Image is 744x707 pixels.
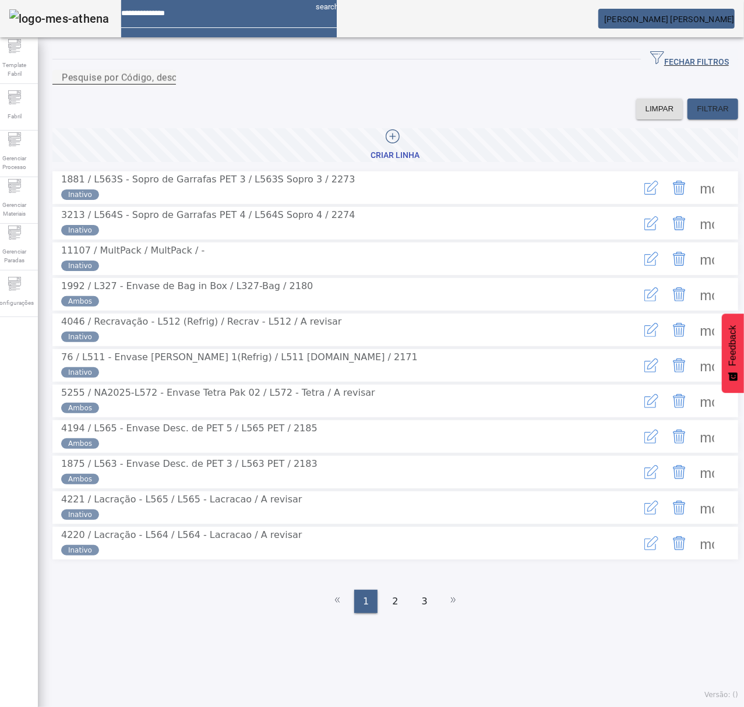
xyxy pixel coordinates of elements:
[9,9,110,28] img: logo-mes-athena
[604,15,735,24] span: [PERSON_NAME] [PERSON_NAME]
[665,529,693,557] button: Delete
[693,529,721,557] button: Mais
[697,103,729,115] span: FILTRAR
[422,595,428,608] span: 3
[641,49,738,70] button: FECHAR FILTROS
[68,225,92,235] span: Inativo
[68,509,92,520] span: Inativo
[665,316,693,344] button: Delete
[68,403,92,413] span: Ambos
[68,474,92,484] span: Ambos
[68,189,92,200] span: Inativo
[693,387,721,415] button: Mais
[646,103,674,115] span: LIMPAR
[665,387,693,415] button: Delete
[665,351,693,379] button: Delete
[68,545,92,555] span: Inativo
[61,174,355,185] span: 1881 / L563S - Sopro de Garrafas PET 3 / L563S Sopro 3 / 2273
[665,174,693,202] button: Delete
[4,108,25,124] span: Fabril
[693,280,721,308] button: Mais
[61,245,204,256] span: 11107 / MultPack / MultPack / -
[665,423,693,451] button: Delete
[636,99,683,119] button: LIMPAR
[61,351,418,363] span: 76 / L511 - Envase [PERSON_NAME] 1(Refrig) / L511 [DOMAIN_NAME] / 2171
[665,209,693,237] button: Delete
[62,72,371,83] mat-label: Pesquise por Código, descrição, descrição abreviada ou descrição SAP
[68,332,92,342] span: Inativo
[68,438,92,449] span: Ambos
[61,280,313,291] span: 1992 / L327 - Envase de Bag in Box / L327-Bag / 2180
[61,458,318,469] span: 1875 / L563 - Envase Desc. de PET 3 / L563 PET / 2183
[693,458,721,486] button: Mais
[665,245,693,273] button: Delete
[728,325,738,366] span: Feedback
[693,209,721,237] button: Mais
[693,245,721,273] button: Mais
[61,209,355,220] span: 3213 / L564S - Sopro de Garrafas PET 4 / L564S Sopro 4 / 2274
[68,261,92,271] span: Inativo
[61,529,302,540] span: 4220 / Lacração - L564 / L564 - Lacracao / A revisar
[665,458,693,486] button: Delete
[371,150,420,161] div: Criar linha
[693,316,721,344] button: Mais
[687,99,738,119] button: FILTRAR
[704,691,738,699] span: Versão: ()
[68,296,92,307] span: Ambos
[52,128,738,162] button: Criar linha
[392,595,398,608] span: 2
[693,174,721,202] button: Mais
[693,423,721,451] button: Mais
[650,51,729,68] span: FECHAR FILTROS
[61,423,318,434] span: 4194 / L565 - Envase Desc. de PET 5 / L565 PET / 2185
[665,494,693,522] button: Delete
[722,314,744,393] button: Feedback - Mostrar pesquisa
[61,494,302,505] span: 4221 / Lacração - L565 / L565 - Lacracao / A revisar
[693,351,721,379] button: Mais
[693,494,721,522] button: Mais
[665,280,693,308] button: Delete
[61,316,342,327] span: 4046 / Recravação - L512 (Refrig) / Recrav - L512 / A revisar
[68,367,92,378] span: Inativo
[61,387,375,398] span: 5255 / NA2025-L572 - Envase Tetra Pak 02 / L572 - Tetra / A revisar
